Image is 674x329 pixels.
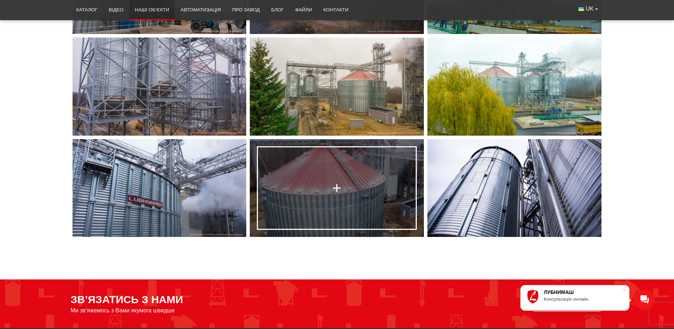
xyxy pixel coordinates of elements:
[544,289,622,295] div: ЛУБНИМАШ
[103,2,129,18] a: Відео
[318,2,354,18] a: Контакти
[265,2,289,18] a: Блог
[586,5,594,13] span: UK
[71,294,183,306] span: ЗВ’ЯЗАТИСЬ З НАМИ
[175,2,226,18] a: Автоматизація
[129,2,175,18] a: Наші об’єкти
[578,7,584,11] img: Українська
[289,2,318,18] a: Файли
[544,296,622,302] div: Консультація онлайн.
[226,2,265,18] a: Про завод
[71,2,103,18] a: Каталог
[573,2,603,16] button: UK
[71,307,175,314] span: Ми зв’яжемось з Вами якумога швидше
